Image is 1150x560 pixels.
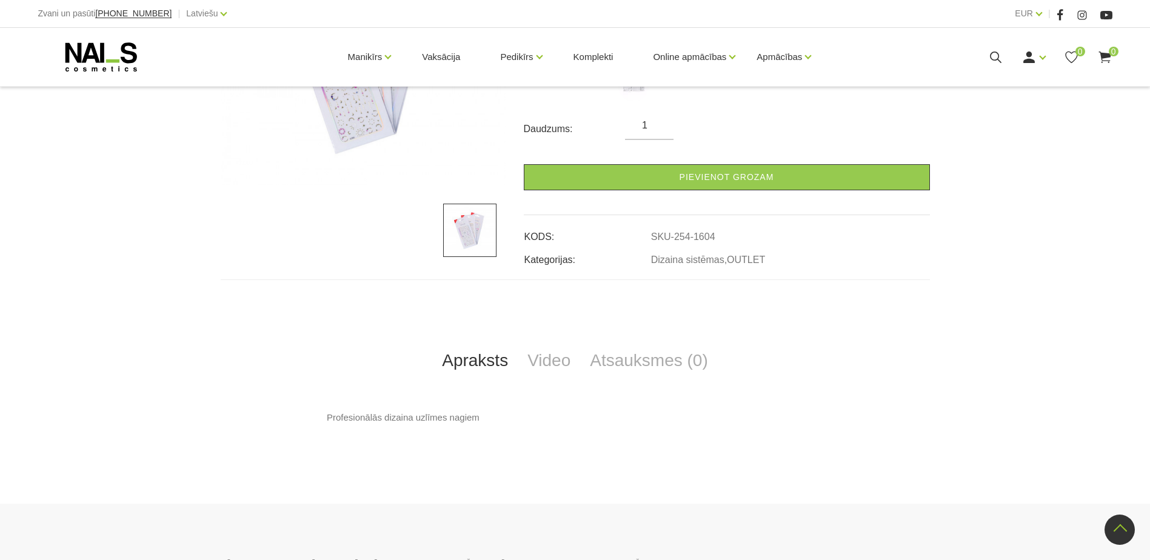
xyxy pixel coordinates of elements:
a: Apraksts [432,341,518,381]
span: | [1048,6,1051,21]
span: 0 [1075,47,1085,56]
a: [PHONE_NUMBER] [95,9,172,18]
span: [PHONE_NUMBER] [95,8,172,18]
div: Daudzums: [524,119,626,139]
p: Profesionālās dizaina uzlīmes nagiem [327,410,823,425]
a: Komplekti [564,28,623,86]
a: EUR [1015,6,1033,21]
span: 0 [1109,47,1118,56]
td: Kategorijas: [524,244,650,267]
a: Manikīrs [348,33,383,81]
a: Video [518,341,580,381]
a: 0 [1097,50,1112,65]
img: ... [443,204,496,257]
a: Pedikīrs [500,33,533,81]
div: Zvani un pasūti [38,6,172,21]
a: Dizaina sistēmas [651,255,724,265]
a: OUTLET [727,255,765,265]
td: KODS: [524,221,650,244]
td: , [650,244,930,267]
a: Vaksācija [412,28,470,86]
a: Apmācības [757,33,802,81]
a: Latviešu [186,6,218,21]
span: | [178,6,180,21]
a: Atsauksmes (0) [580,341,718,381]
a: Pievienot grozam [524,164,930,190]
a: Online apmācības [653,33,726,81]
a: SKU-254-1604 [651,232,715,242]
a: 0 [1064,50,1079,65]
